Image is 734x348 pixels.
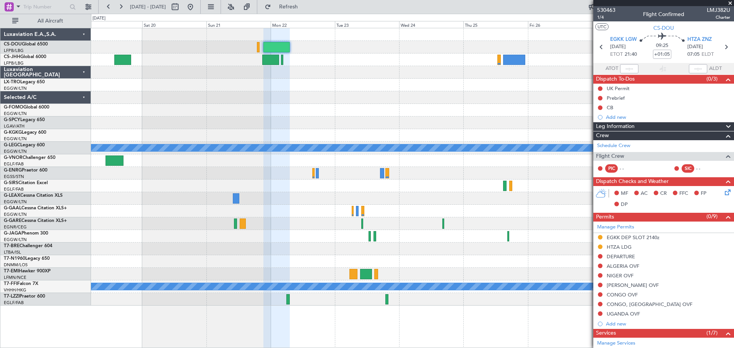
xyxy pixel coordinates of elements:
[273,4,305,10] span: Refresh
[4,294,45,299] a: T7-LZZIPraetor 600
[696,165,713,172] div: - -
[4,256,50,261] a: T7-N1960Legacy 650
[606,65,618,73] span: ATOT
[4,118,20,122] span: G-SPCY
[4,249,21,255] a: LTBA/ISL
[4,55,20,59] span: CS-JHH
[4,168,47,173] a: G-ENRGPraetor 600
[8,15,83,27] button: All Aircraft
[4,155,23,160] span: G-VNOR
[605,164,618,173] div: PIC
[607,263,639,269] div: ALGERIA OVF
[607,282,659,288] div: [PERSON_NAME] OVF
[653,24,674,32] span: CS-DOU
[4,199,27,205] a: EGGW/LTN
[4,111,27,117] a: EGGW/LTN
[4,282,38,286] a: T7-FFIFalcon 7X
[4,174,24,180] a: EGSS/STN
[4,206,67,210] a: G-GAALCessna Citation XLS+
[4,212,27,217] a: EGGW/LTN
[707,14,730,21] span: Charter
[4,300,24,306] a: EGLF/FAB
[597,14,615,21] span: 1/4
[4,60,24,66] a: LFPB/LBG
[625,51,637,58] span: 21:40
[687,36,712,44] span: HTZA ZNZ
[706,212,718,220] span: (0/9)
[596,152,624,161] span: Flight Crew
[596,213,614,222] span: Permits
[4,287,26,293] a: VHHH/HKG
[596,177,669,186] span: Dispatch Checks and Weather
[4,105,49,110] a: G-FOMOGlobal 6000
[4,149,27,154] a: EGGW/LTN
[4,181,48,185] a: G-SIRSCitation Excel
[607,95,625,101] div: Prebrief
[607,291,638,298] div: CONGO OVF
[4,262,28,268] a: DNMM/LOS
[4,130,46,135] a: G-KGKGLegacy 600
[4,48,24,53] a: LFPB/LBG
[596,329,616,338] span: Services
[4,237,27,243] a: EGGW/LTN
[20,18,81,24] span: All Aircraft
[621,190,628,197] span: MF
[206,21,271,28] div: Sun 21
[607,272,633,279] div: NIGER OVF
[597,6,615,14] span: 530463
[607,244,632,250] div: HTZA LDG
[4,168,22,173] span: G-ENRG
[4,42,22,47] span: CS-DOU
[660,190,667,197] span: CR
[4,181,18,185] span: G-SIRS
[93,15,106,22] div: [DATE]
[4,55,46,59] a: CS-JHHGlobal 6000
[261,1,307,13] button: Refresh
[706,329,718,337] span: (1/7)
[679,190,688,197] span: FFC
[335,21,399,28] div: Tue 23
[4,231,21,236] span: G-JAGA
[4,143,45,147] a: G-LEGCLegacy 600
[610,36,637,44] span: EGKK LGW
[271,21,335,28] div: Mon 22
[596,131,609,140] span: Crew
[4,130,22,135] span: G-KGKG
[610,51,623,58] span: ETOT
[596,75,635,84] span: Dispatch To-Dos
[4,123,24,129] a: LGAV/ATH
[621,201,628,209] span: DP
[4,80,45,84] a: LX-TROLegacy 650
[620,64,638,73] input: --:--
[596,122,635,131] span: Leg Information
[4,256,25,261] span: T7-N1960
[4,118,45,122] a: G-SPCYLegacy 650
[4,282,17,286] span: T7-FFI
[4,80,20,84] span: LX-TRO
[606,320,730,327] div: Add new
[4,244,52,248] a: T7-BREChallenger 604
[682,164,694,173] div: SIC
[528,21,592,28] div: Fri 26
[4,42,48,47] a: CS-DOUGlobal 6500
[4,105,23,110] span: G-FOMO
[4,219,21,223] span: G-GARE
[606,114,730,120] div: Add new
[4,143,20,147] span: G-LEGC
[399,21,463,28] div: Wed 24
[4,294,19,299] span: T7-LZZI
[4,86,27,91] a: EGGW/LTN
[463,21,528,28] div: Thu 25
[641,190,648,197] span: AC
[607,311,640,317] div: UGANDA OVF
[701,190,706,197] span: FP
[702,51,714,58] span: ELDT
[687,51,700,58] span: 07:05
[595,23,609,30] button: UTC
[78,21,142,28] div: Fri 19
[709,65,722,73] span: ALDT
[4,206,21,210] span: G-GAAL
[707,6,730,14] span: LMJ382U
[4,193,20,198] span: G-LEAX
[597,142,630,150] a: Schedule Crew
